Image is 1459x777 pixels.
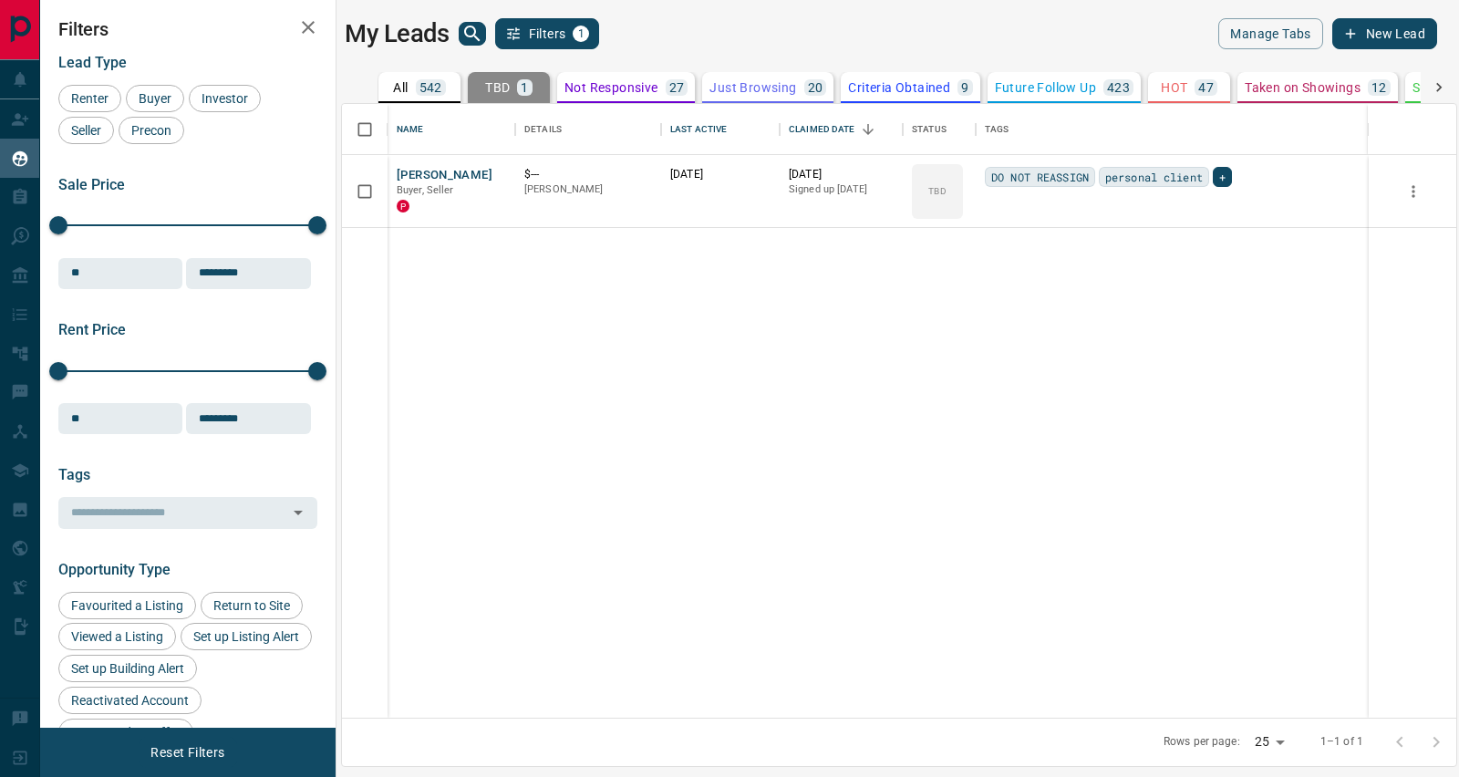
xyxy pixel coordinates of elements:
[524,104,562,155] div: Details
[991,168,1089,186] span: DO NOT REASSIGN
[524,182,652,197] p: [PERSON_NAME]
[58,321,126,338] span: Rent Price
[397,200,409,212] div: property.ca
[670,104,727,155] div: Last Active
[65,598,190,613] span: Favourited a Listing
[661,104,780,155] div: Last Active
[65,693,195,708] span: Reactivated Account
[181,623,312,650] div: Set up Listing Alert
[976,104,1369,155] div: Tags
[58,719,193,746] div: Requested an Offer
[189,85,261,112] div: Investor
[65,629,170,644] span: Viewed a Listing
[1332,18,1437,49] button: New Lead
[58,561,171,578] span: Opportunity Type
[65,91,115,106] span: Renter
[397,104,424,155] div: Name
[388,104,515,155] div: Name
[119,117,184,144] div: Precon
[495,18,600,49] button: Filters1
[515,104,661,155] div: Details
[789,167,894,182] p: [DATE]
[1198,81,1214,94] p: 47
[397,167,492,184] button: [PERSON_NAME]
[1164,734,1240,750] p: Rows per page:
[58,85,121,112] div: Renter
[58,623,176,650] div: Viewed a Listing
[848,81,950,94] p: Criteria Obtained
[1107,81,1130,94] p: 423
[574,27,587,40] span: 1
[419,81,442,94] p: 542
[58,592,196,619] div: Favourited a Listing
[985,104,1009,155] div: Tags
[1213,167,1232,187] div: +
[485,81,510,94] p: TBD
[1245,81,1361,94] p: Taken on Showings
[903,104,976,155] div: Status
[1371,81,1387,94] p: 12
[928,184,946,198] p: TBD
[709,81,796,94] p: Just Browsing
[397,184,454,196] span: Buyer, Seller
[65,123,108,138] span: Seller
[1105,168,1203,186] span: personal client
[780,104,903,155] div: Claimed Date
[58,176,125,193] span: Sale Price
[1247,729,1291,755] div: 25
[65,661,191,676] span: Set up Building Alert
[912,104,947,155] div: Status
[524,167,652,182] p: $---
[564,81,658,94] p: Not Responsive
[58,117,114,144] div: Seller
[995,81,1096,94] p: Future Follow Up
[345,19,450,48] h1: My Leads
[789,182,894,197] p: Signed up [DATE]
[855,117,881,142] button: Sort
[789,104,855,155] div: Claimed Date
[1218,18,1322,49] button: Manage Tabs
[58,687,202,714] div: Reactivated Account
[125,123,178,138] span: Precon
[58,655,197,682] div: Set up Building Alert
[187,629,305,644] span: Set up Listing Alert
[669,81,685,94] p: 27
[207,598,296,613] span: Return to Site
[195,91,254,106] span: Investor
[521,81,528,94] p: 1
[65,725,187,740] span: Requested an Offer
[808,81,823,94] p: 20
[58,54,127,71] span: Lead Type
[201,592,303,619] div: Return to Site
[1161,81,1187,94] p: HOT
[670,167,771,182] p: [DATE]
[1320,734,1363,750] p: 1–1 of 1
[285,500,311,525] button: Open
[961,81,968,94] p: 9
[1400,178,1427,205] button: more
[393,81,408,94] p: All
[126,85,184,112] div: Buyer
[132,91,178,106] span: Buyer
[1219,168,1226,186] span: +
[459,22,486,46] button: search button
[58,466,90,483] span: Tags
[139,737,236,768] button: Reset Filters
[58,18,317,40] h2: Filters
